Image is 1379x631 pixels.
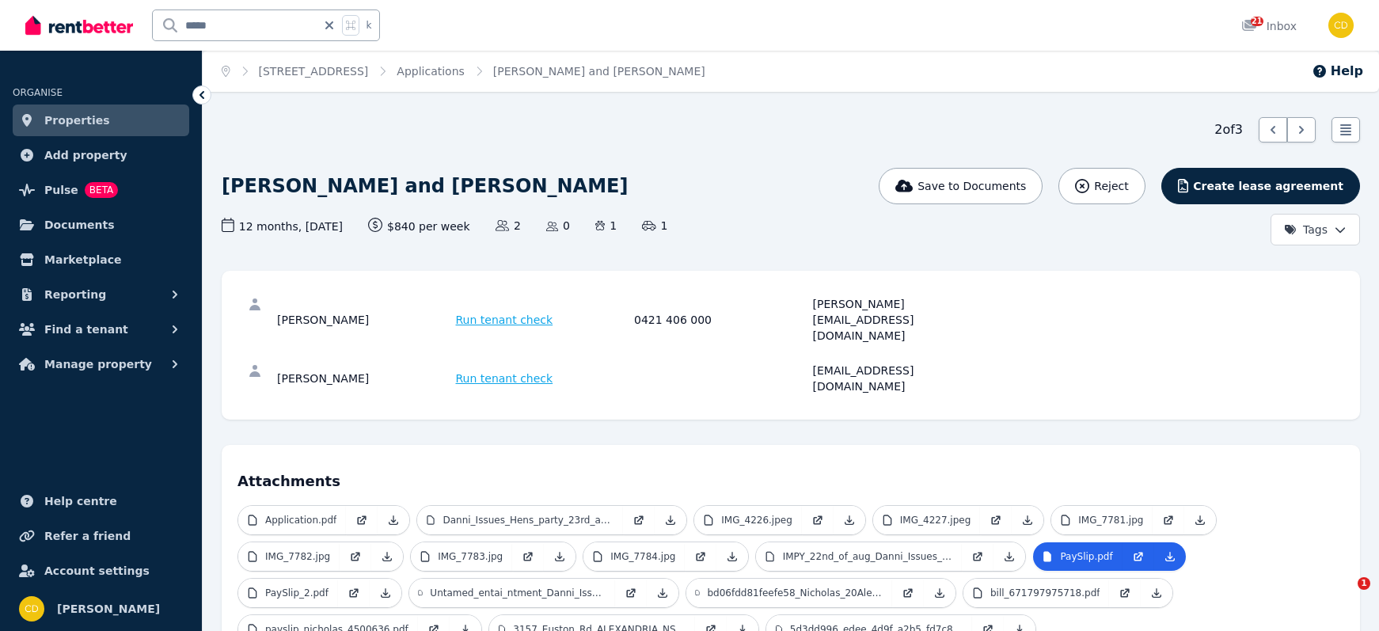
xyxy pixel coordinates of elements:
a: Open in new Tab [980,506,1012,534]
span: 2 of 3 [1214,120,1243,139]
button: Manage property [13,348,189,380]
a: Marketplace [13,244,189,276]
span: Reject [1094,178,1128,194]
h1: [PERSON_NAME] and [PERSON_NAME] [222,173,628,199]
h4: Attachments [237,461,1344,492]
a: Open in new Tab [512,542,544,571]
a: Refer a friend [13,520,189,552]
a: Open in new Tab [892,579,924,607]
p: IMG_7783.jpg [438,550,503,563]
a: IMG_7782.jpg [238,542,340,571]
a: IMG_7781.jpg [1051,506,1153,534]
a: Danni_Issues_Hens_party_23rd_aug_.pdf [417,506,623,534]
a: Download Attachment [924,579,955,607]
a: PulseBETA [13,174,189,206]
a: IMPY_22nd_of_aug_Danni_Issues_.pdf [756,542,962,571]
button: Reject [1058,168,1145,204]
img: Chris Dimitropoulos [19,596,44,621]
p: Untamed_entai_ntment_Danni_Issues_31st_aug_sydney_marathon.pdf [430,587,606,599]
nav: Breadcrumb [203,51,724,92]
div: Inbox [1241,18,1297,34]
p: IMG_4227.jpeg [900,514,971,526]
button: Save to Documents [879,168,1043,204]
span: BETA [85,182,118,198]
a: Open in new Tab [1123,542,1154,571]
span: 2 [496,218,521,234]
p: IMG_4226.jpeg [721,514,792,526]
a: Open in new Tab [802,506,834,534]
span: Create lease agreement [1193,178,1343,194]
span: 1 [595,218,617,234]
a: IMG_4227.jpeg [873,506,981,534]
a: PaySlip.pdf [1033,542,1122,571]
a: Open in new Tab [346,506,378,534]
div: [PERSON_NAME][EMAIL_ADDRESS][DOMAIN_NAME] [813,296,987,344]
span: 12 months , [DATE] [222,218,343,234]
span: $840 per week [368,218,470,234]
button: Tags [1271,214,1360,245]
span: k [366,19,371,32]
div: [PERSON_NAME] [277,296,451,344]
a: Account settings [13,555,189,587]
span: Save to Documents [917,178,1026,194]
a: Open in new Tab [338,579,370,607]
p: IMG_7784.jpg [610,550,675,563]
a: IMG_4226.jpeg [694,506,802,534]
a: Download Attachment [993,542,1025,571]
a: Open in new Tab [1153,506,1184,534]
a: Properties [13,105,189,136]
p: bd06fdd81feefe58_Nicholas_20Alexander_20Daskalovski_20_203.pdf [707,587,882,599]
span: Properties [44,111,110,130]
div: [PERSON_NAME] [277,363,451,394]
a: Add property [13,139,189,171]
a: Applications [397,65,465,78]
span: 1 [642,218,667,234]
button: Help [1312,62,1363,81]
p: Danni_Issues_Hens_party_23rd_aug_.pdf [443,514,614,526]
a: IMG_7784.jpg [583,542,685,571]
a: Open in new Tab [685,542,716,571]
img: RentBetter [25,13,133,37]
span: [PERSON_NAME] [57,599,160,618]
a: Download Attachment [716,542,748,571]
button: Reporting [13,279,189,310]
a: Application.pdf [238,506,346,534]
span: ORGANISE [13,87,63,98]
div: 0421 406 000 [634,296,808,344]
a: Download Attachment [834,506,865,534]
a: Download Attachment [370,579,401,607]
a: Download Attachment [647,579,678,607]
a: Download Attachment [371,542,403,571]
a: IMG_7783.jpg [411,542,512,571]
span: Tags [1284,222,1328,238]
a: Download Attachment [655,506,686,534]
span: 21 [1251,17,1263,26]
p: IMG_7782.jpg [265,550,330,563]
div: [EMAIL_ADDRESS][DOMAIN_NAME] [813,363,987,394]
iframe: Intercom live chat [1325,577,1363,615]
a: Untamed_entai_ntment_Danni_Issues_31st_aug_sydney_marathon.pdf [409,579,615,607]
a: Download Attachment [1184,506,1216,534]
a: Download Attachment [544,542,576,571]
button: Create lease agreement [1161,168,1360,204]
a: Download Attachment [1154,542,1186,571]
a: Open in new Tab [340,542,371,571]
p: IMPY_22nd_of_aug_Danni_Issues_.pdf [783,550,953,563]
a: Open in new Tab [615,579,647,607]
a: Documents [13,209,189,241]
p: Application.pdf [265,514,336,526]
p: PaySlip.pdf [1060,550,1112,563]
a: Download Attachment [1012,506,1043,534]
p: IMG_7781.jpg [1078,514,1143,526]
span: Reporting [44,285,106,304]
img: Chris Dimitropoulos [1328,13,1354,38]
span: Refer a friend [44,526,131,545]
a: [STREET_ADDRESS] [259,65,369,78]
a: Download Attachment [378,506,409,534]
span: Pulse [44,181,78,200]
a: bd06fdd81feefe58_Nicholas_20Alexander_20Daskalovski_20_203.pdf [686,579,892,607]
span: Run tenant check [456,371,553,386]
a: bill_671797975718.pdf [963,579,1110,607]
span: 0 [546,218,570,234]
p: bill_671797975718.pdf [990,587,1100,599]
